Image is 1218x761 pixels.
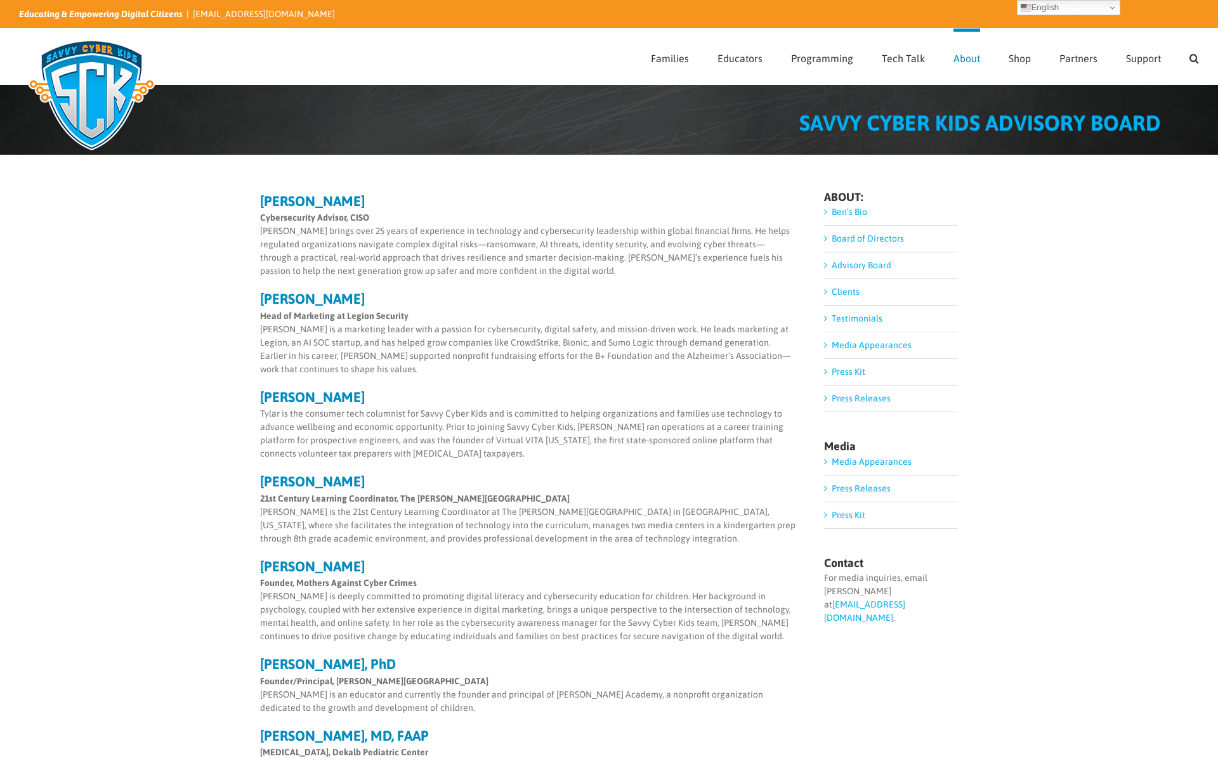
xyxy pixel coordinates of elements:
[1059,29,1097,84] a: Partners
[193,9,335,19] a: [EMAIL_ADDRESS][DOMAIN_NAME]
[832,510,865,520] a: Press Kit
[260,311,409,321] strong: Head of Marketing at Legion Security
[651,29,1199,84] nav: Main Menu
[791,29,853,84] a: Programming
[260,747,428,757] strong: [MEDICAL_DATA], Dekalb Pediatric Center
[799,110,1161,135] span: SAVVY CYBER KIDS ADVISORY BOARD
[260,493,570,504] strong: 21st Century Learning Coordinator, The [PERSON_NAME][GEOGRAPHIC_DATA]
[260,675,796,715] p: [PERSON_NAME] is an educator and currently the founder and principal of [PERSON_NAME] Academy, a ...
[260,656,396,672] strong: [PERSON_NAME], PhD
[717,53,763,63] span: Educators
[260,676,488,686] strong: Founder/Principal, [PERSON_NAME][GEOGRAPHIC_DATA]
[260,212,369,223] strong: Cybersecurity Advisor, CISO
[260,309,796,376] p: [PERSON_NAME] is a marketing leader with a passion for cybersecurity, digital safety, and mission...
[19,9,183,19] i: Educating & Empowering Digital Citizens
[832,207,867,217] a: Ben’s Bio
[260,193,365,209] strong: [PERSON_NAME]
[832,313,882,323] a: Testimonials
[1126,53,1161,63] span: Support
[824,192,958,203] h4: ABOUT:
[651,53,689,63] span: Families
[260,578,417,588] strong: Founder, Mothers Against Cyber Crimes
[1059,53,1097,63] span: Partners
[824,599,905,623] a: [EMAIL_ADDRESS][DOMAIN_NAME]
[824,441,958,452] h4: Media
[1009,53,1031,63] span: Shop
[260,407,796,460] p: Tylar is the consumer tech columnist for Savvy Cyber Kids and is committed to helping organizatio...
[832,260,891,270] a: Advisory Board
[260,727,429,744] strong: [PERSON_NAME], MD, FAAP
[260,290,365,307] strong: [PERSON_NAME]
[832,287,860,297] a: Clients
[260,389,365,405] strong: [PERSON_NAME]
[824,557,958,569] h4: Contact
[953,53,980,63] span: About
[824,571,958,625] div: For media inquiries, email [PERSON_NAME] at .
[832,367,865,377] a: Press Kit
[260,558,365,575] strong: [PERSON_NAME]
[832,483,891,493] a: Press Releases
[882,29,925,84] a: Tech Talk
[1189,29,1199,84] a: Search
[791,53,853,63] span: Programming
[1021,3,1031,13] img: en
[1126,29,1161,84] a: Support
[953,29,980,84] a: About
[832,340,912,350] a: Media Appearances
[832,233,904,244] a: Board of Directors
[260,473,365,490] strong: [PERSON_NAME]
[260,492,796,545] p: [PERSON_NAME] is the 21st Century Learning Coordinator at The [PERSON_NAME][GEOGRAPHIC_DATA] in [...
[1009,29,1031,84] a: Shop
[19,32,164,159] img: Savvy Cyber Kids Logo
[260,576,796,643] p: [PERSON_NAME] is deeply committed to promoting digital literacy and cybersecurity education for c...
[651,29,689,84] a: Families
[882,53,925,63] span: Tech Talk
[832,457,912,467] a: Media Appearances
[717,29,763,84] a: Educators
[832,393,891,403] a: Press Releases
[260,211,796,278] p: [PERSON_NAME] brings over 25 years of experience in technology and cybersecurity leadership withi...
